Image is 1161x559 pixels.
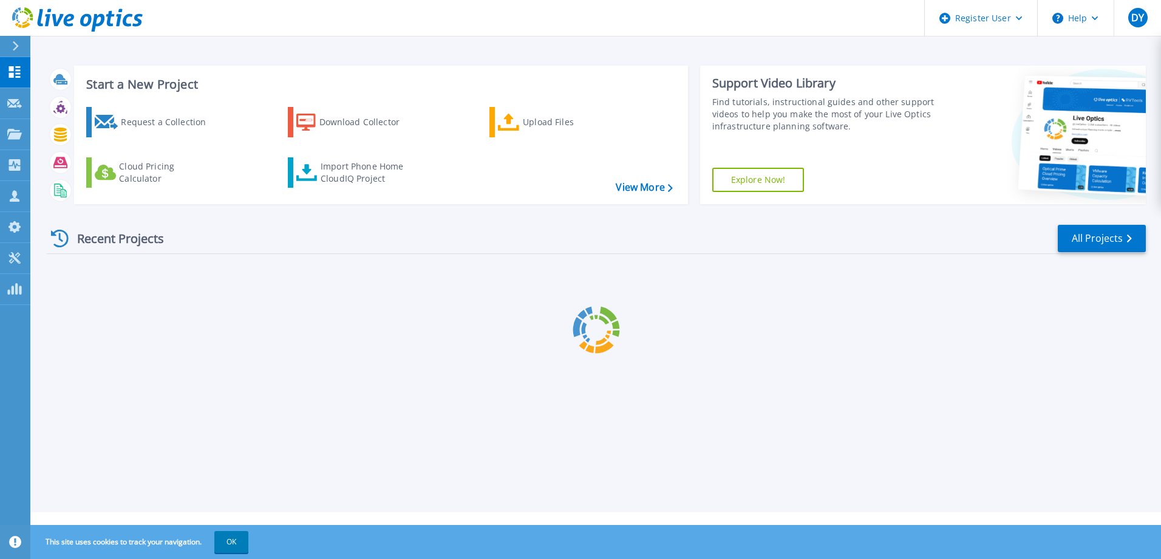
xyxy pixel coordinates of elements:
[319,110,417,134] div: Download Collector
[489,107,625,137] a: Upload Files
[214,531,248,553] button: OK
[86,157,222,188] a: Cloud Pricing Calculator
[712,75,939,91] div: Support Video Library
[712,168,805,192] a: Explore Now!
[119,160,216,185] div: Cloud Pricing Calculator
[1058,225,1146,252] a: All Projects
[86,107,222,137] a: Request a Collection
[47,224,180,253] div: Recent Projects
[712,96,939,132] div: Find tutorials, instructional guides and other support videos to help you make the most of your L...
[616,182,672,193] a: View More
[121,110,218,134] div: Request a Collection
[1131,13,1144,22] span: DY
[33,531,248,553] span: This site uses cookies to track your navigation.
[523,110,620,134] div: Upload Files
[321,160,415,185] div: Import Phone Home CloudIQ Project
[288,107,423,137] a: Download Collector
[86,78,672,91] h3: Start a New Project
